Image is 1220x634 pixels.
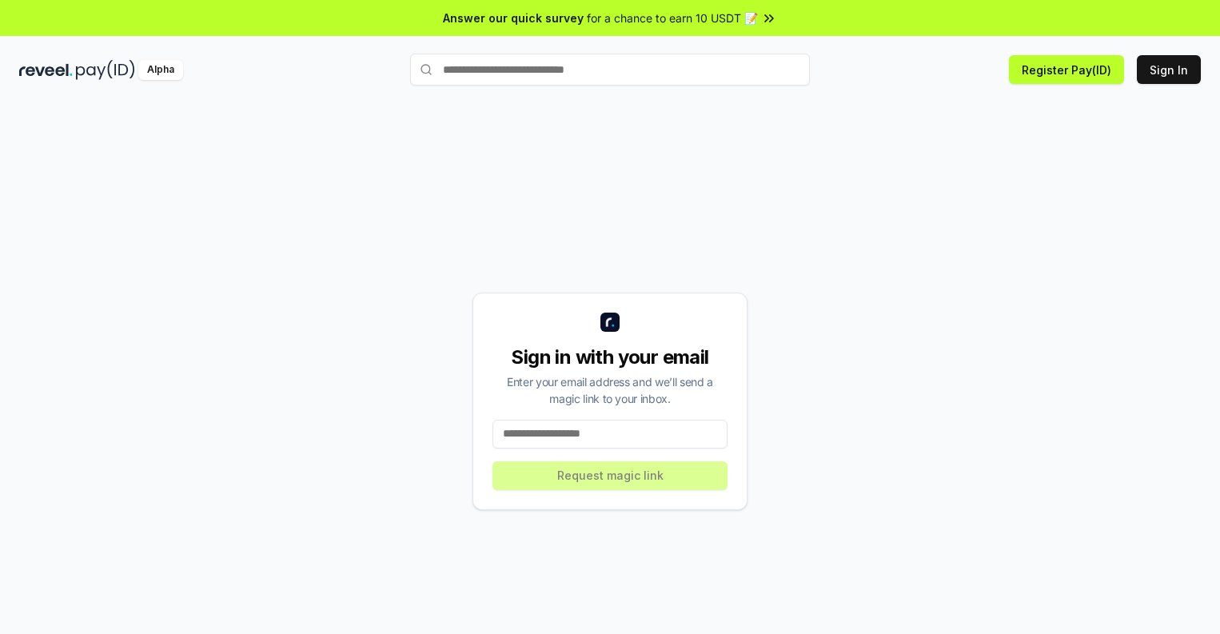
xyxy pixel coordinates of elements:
button: Sign In [1137,55,1201,84]
span: Answer our quick survey [443,10,584,26]
img: pay_id [76,60,135,80]
img: reveel_dark [19,60,73,80]
div: Enter your email address and we’ll send a magic link to your inbox. [492,373,728,407]
div: Sign in with your email [492,345,728,370]
span: for a chance to earn 10 USDT 📝 [587,10,758,26]
button: Register Pay(ID) [1009,55,1124,84]
img: logo_small [600,313,620,332]
div: Alpha [138,60,183,80]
